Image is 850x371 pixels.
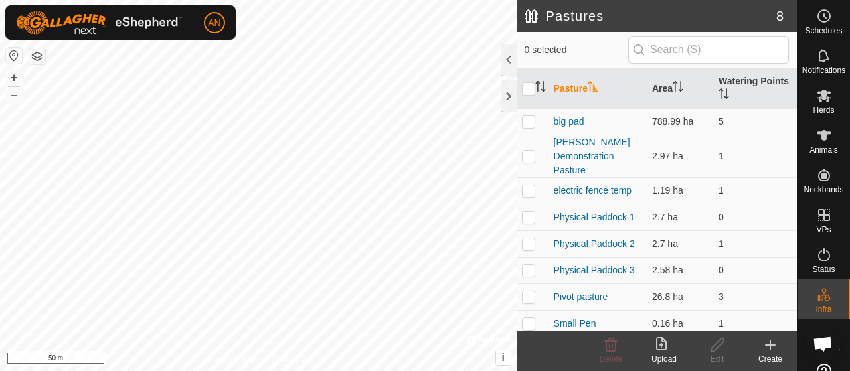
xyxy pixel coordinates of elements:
[554,318,596,329] a: Small Pen
[691,353,744,365] div: Edit
[554,265,635,275] a: Physical Paddock 3
[206,354,256,366] a: Privacy Policy
[713,204,797,230] td: 0
[812,265,835,273] span: Status
[535,83,546,94] p-sorticon: Activate to sort
[647,283,713,310] td: 26.8 ha
[802,66,845,74] span: Notifications
[647,257,713,283] td: 2.58 ha
[554,291,608,302] a: Pivot pasture
[713,69,797,109] th: Watering Points
[6,48,22,64] button: Reset Map
[713,230,797,257] td: 1
[549,69,647,109] th: Pasture
[647,108,713,135] td: 788.99 ha
[637,353,691,365] div: Upload
[809,146,838,154] span: Animals
[208,16,220,30] span: AN
[588,83,598,94] p-sorticon: Activate to sort
[647,204,713,230] td: 2.7 ha
[744,353,797,365] div: Create
[673,83,683,94] p-sorticon: Activate to sort
[719,90,729,101] p-sorticon: Activate to sort
[501,352,504,363] span: i
[805,326,841,362] div: Open chat
[713,257,797,283] td: 0
[6,87,22,103] button: –
[525,8,776,24] h2: Pastures
[554,212,635,222] a: Physical Paddock 1
[813,106,834,114] span: Herds
[6,70,22,86] button: +
[525,43,628,57] span: 0 selected
[647,135,713,177] td: 2.97 ha
[29,48,45,64] button: Map Layers
[807,345,840,353] span: Heatmap
[271,354,310,366] a: Contact Us
[815,305,831,313] span: Infra
[554,185,632,196] a: electric fence temp
[600,354,623,364] span: Delete
[554,137,630,175] a: [PERSON_NAME] Demonstration Pasture
[628,36,789,64] input: Search (S)
[554,238,635,249] a: Physical Paddock 2
[713,177,797,204] td: 1
[713,283,797,310] td: 3
[713,135,797,177] td: 1
[554,116,584,127] a: big pad
[713,310,797,336] td: 1
[647,310,713,336] td: 0.16 ha
[804,186,843,194] span: Neckbands
[16,11,182,35] img: Gallagher Logo
[647,69,713,109] th: Area
[647,230,713,257] td: 2.7 ha
[647,177,713,204] td: 1.19 ha
[816,226,831,234] span: VPs
[776,6,784,26] span: 8
[713,108,797,135] td: 5
[496,350,511,365] button: i
[805,27,842,35] span: Schedules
